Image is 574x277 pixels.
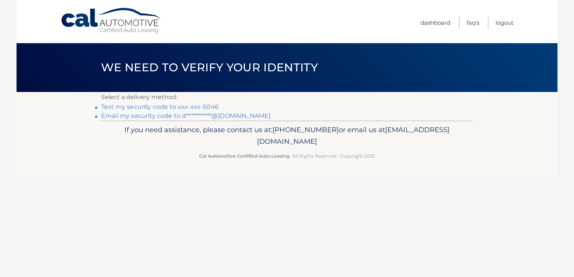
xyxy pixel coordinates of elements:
[60,8,162,34] a: Cal Automotive
[101,103,219,110] a: Text my security code to xxx-xxx-5046
[101,92,473,102] p: Select a delivery method:
[495,17,514,29] a: Logout
[106,124,468,148] p: If you need assistance, please contact us at: or email us at
[272,125,339,134] span: [PHONE_NUMBER]
[106,152,468,160] p: - All Rights Reserved - Copyright 2025
[101,60,318,74] span: We need to verify your identity
[420,17,450,29] a: Dashboard
[467,17,479,29] a: FAQ's
[199,153,289,159] strong: Cal Automotive Certified Auto Leasing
